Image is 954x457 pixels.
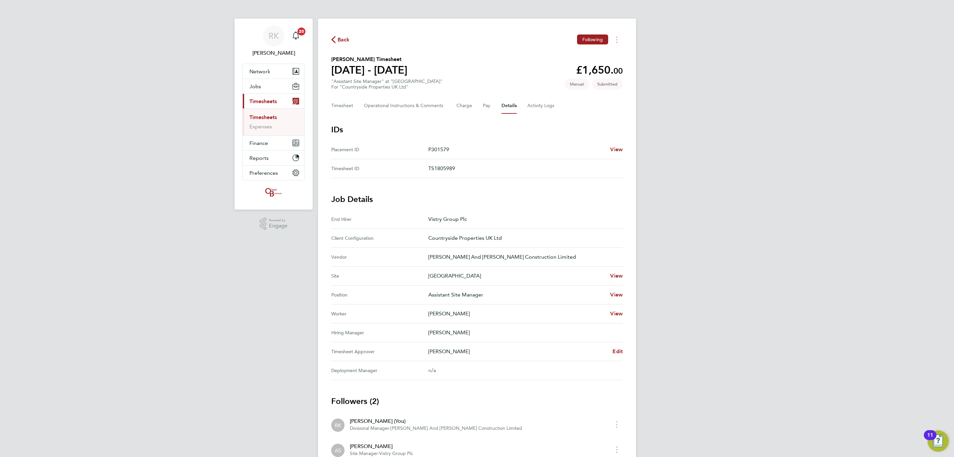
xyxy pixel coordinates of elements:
a: 20 [289,25,302,46]
button: Timesheets Menu [611,34,623,45]
button: timesheet menu [611,444,623,455]
span: View [610,310,623,317]
div: Worker [331,310,428,318]
span: Edit [612,348,623,355]
p: Vistry Group Plc [428,215,617,223]
span: RK [335,422,341,429]
h3: Followers (2) [331,396,623,407]
span: This timesheet is Submitted. [592,79,623,90]
app-decimal: £1,650. [576,64,623,76]
div: Reece Kershaw (You) [331,419,344,432]
span: 00 [613,66,623,76]
button: Open Resource Center, 11 new notifications [927,430,949,452]
h2: [PERSON_NAME] Timesheet [331,55,407,63]
div: Placement ID [331,146,428,154]
div: Client Configuration [331,234,428,242]
button: Preferences [243,165,304,180]
p: TS1805989 [428,164,617,172]
a: Edit [612,348,623,356]
div: 11 [927,435,933,444]
p: [PERSON_NAME] [428,348,607,356]
span: Reece Kershaw [242,49,305,57]
a: Expenses [249,123,272,130]
a: View [610,146,623,154]
a: View [610,291,623,299]
span: Vistry Group Plc [379,451,413,456]
button: Finance [243,136,304,150]
span: [PERSON_NAME] And [PERSON_NAME] Construction Limited [391,425,522,431]
button: Timesheets [243,94,304,108]
span: Timesheets [249,98,277,104]
button: timesheet menu [611,419,623,429]
button: Charge [456,98,472,114]
div: End Hirer [331,215,428,223]
a: View [610,310,623,318]
div: For "Countryside Properties UK Ltd" [331,84,443,90]
p: Countryside Properties UK Ltd [428,234,617,242]
span: Preferences [249,170,278,176]
span: Divisional Manager [350,425,389,431]
div: Vendor [331,253,428,261]
p: [PERSON_NAME] [428,329,617,337]
a: Powered byEngage [260,218,288,230]
span: Finance [249,140,268,146]
span: Network [249,68,270,75]
button: Operational Instructions & Comments [364,98,446,114]
a: Timesheets [249,114,277,120]
div: Position [331,291,428,299]
button: Timesheet [331,98,353,114]
span: View [610,146,623,153]
p: [PERSON_NAME] And [PERSON_NAME] Construction Limited [428,253,617,261]
button: Reports [243,151,304,165]
span: This timesheet was manually created. [564,79,589,90]
span: Reports [249,155,269,161]
button: Activity Logs [527,98,555,114]
div: Timesheets [243,108,304,135]
span: Site Manager [350,451,378,456]
h1: [DATE] - [DATE] [331,63,407,77]
a: RK[PERSON_NAME] [242,25,305,57]
span: 20 [297,28,305,35]
button: Back [331,35,350,44]
nav: Main navigation [235,19,313,210]
button: Details [502,98,517,114]
span: Back [338,36,350,44]
span: AS [335,447,341,454]
p: [PERSON_NAME] [428,310,605,318]
div: Timesheet ID [331,164,428,172]
img: oneillandbrennan-logo-retina.png [264,187,283,198]
p: Assistant Site Manager [428,291,605,299]
div: [PERSON_NAME] [350,442,413,450]
span: · [389,425,391,431]
button: Jobs [243,79,304,94]
div: Deployment Manager [331,366,428,374]
button: Pay [483,98,491,114]
div: Andrew Stanton [331,444,344,457]
div: Timesheet Approver [331,348,428,356]
button: Following [577,34,608,44]
button: Network [243,64,304,79]
span: Following [582,36,603,42]
a: View [610,272,623,280]
div: Site [331,272,428,280]
span: · [378,451,379,456]
span: Powered by [269,218,288,223]
div: [PERSON_NAME] (You) [350,417,522,425]
a: Go to home page [242,187,305,198]
span: Jobs [249,83,261,90]
span: View [610,273,623,279]
h3: Job Details [331,194,623,205]
p: [GEOGRAPHIC_DATA] [428,272,605,280]
span: View [610,292,623,298]
div: "Assistant Site Manager" at "[GEOGRAPHIC_DATA]" [331,79,443,90]
p: P301579 [428,146,605,154]
h3: IDs [331,124,623,135]
div: Hiring Manager [331,329,428,337]
span: RK [269,32,279,40]
span: Engage [269,223,288,229]
div: n/a [428,366,612,374]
